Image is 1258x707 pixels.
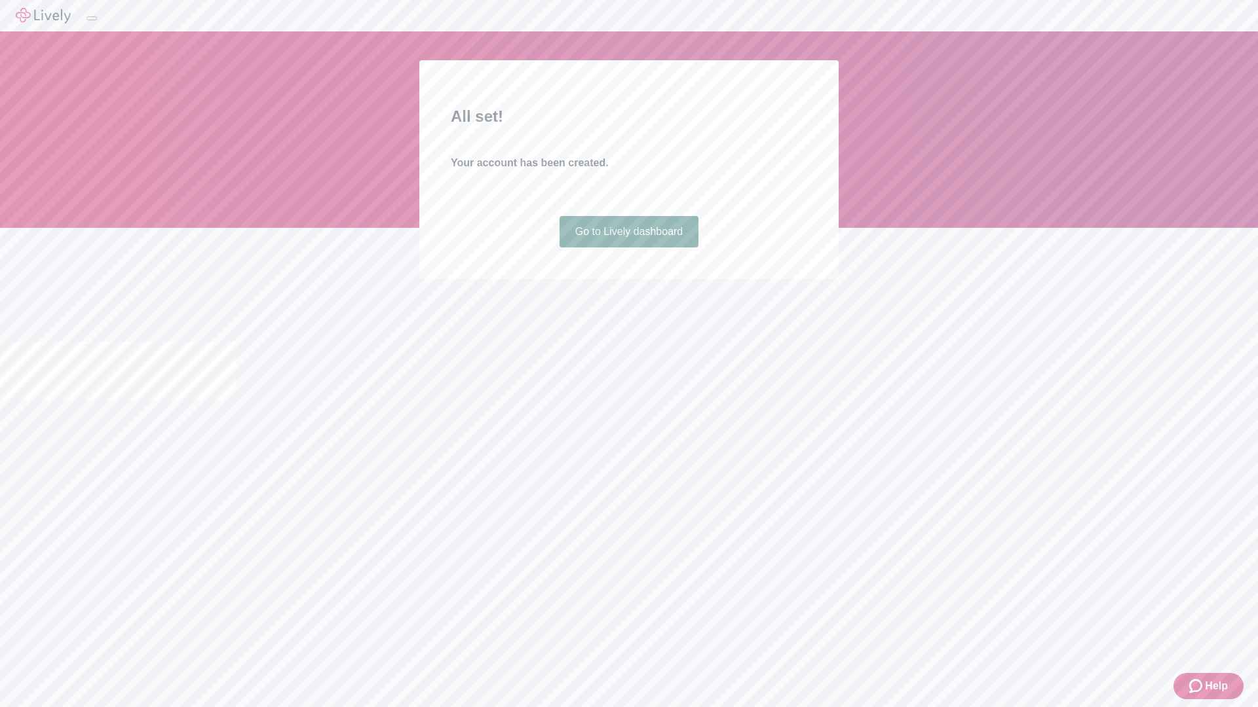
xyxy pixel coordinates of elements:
[560,216,699,247] a: Go to Lively dashboard
[1205,678,1228,694] span: Help
[1173,673,1244,699] button: Zendesk support iconHelp
[451,105,807,128] h2: All set!
[16,8,71,24] img: Lively
[86,16,97,20] button: Log out
[1189,678,1205,694] svg: Zendesk support icon
[451,155,807,171] h4: Your account has been created.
